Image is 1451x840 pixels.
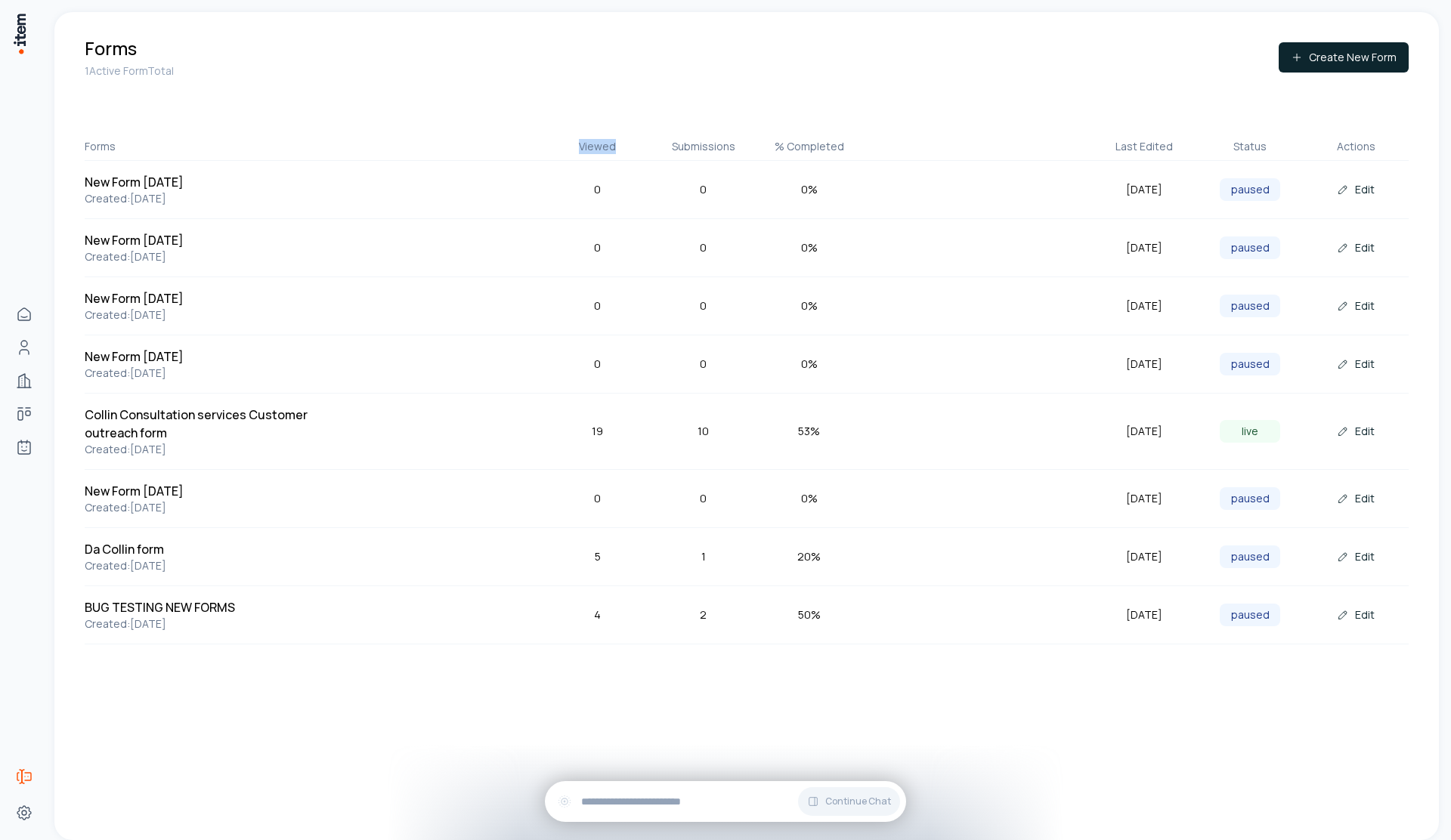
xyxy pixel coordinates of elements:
div: paused [1220,487,1280,510]
div: 1 [651,548,756,565]
div: 0 [651,356,756,372]
p: Created: [DATE] [85,307,315,323]
div: 0 [651,490,756,507]
div: 53 % [756,423,862,440]
div: [DATE] [1091,181,1197,198]
div: paused [1220,295,1280,317]
button: Edit [1325,416,1387,446]
div: [DATE] [1091,490,1197,507]
div: Forms [85,139,315,154]
div: [DATE] [1091,548,1197,565]
button: Edit [1325,349,1387,379]
a: Settings [9,798,39,828]
button: Continue Chat [798,787,900,816]
div: 0 % [756,181,862,198]
p: 1 Active Form Total [85,63,174,79]
a: Agents [9,432,39,462]
button: Edit [1325,291,1387,321]
div: [DATE] [1091,423,1197,440]
div: 0 % [756,239,862,256]
h5: New Form [DATE] [85,347,315,366]
a: Deals [9,399,39,429]
h5: New Form [DATE] [85,289,315,307]
p: Created: [DATE] [85,366,315,381]
div: 20 % [756,548,862,565]
p: Created: [DATE] [85,249,315,264]
button: Edit [1325,542,1387,572]
p: Created: [DATE] [85,616,315,632]
p: Created: [DATE] [85,558,315,573]
div: 0 [651,181,756,198]
a: Companies [9,366,39,396]
button: Edit [1325,233,1387,263]
span: Continue Chat [825,795,891,808]
div: [DATE] [1091,607,1197,623]
h1: Forms [85,36,174,60]
a: Home [9,299,39,329]
button: Create New Form [1279,42,1409,73]
div: Viewed [545,139,651,154]
div: 0 [545,239,651,256]
div: 50 % [756,607,862,623]
div: paused [1220,353,1280,375]
div: 0 [545,356,651,372]
h5: BUG TESTING NEW FORMS [85,598,315,616]
p: Created: [DATE] [85,191,315,206]
div: 10 [651,423,756,440]
div: % Completed [756,139,862,154]
img: Item Brain Logo [12,12,27,55]
h5: Collin Consultation services Customer outreach form [85,406,315,442]
div: Actions [1303,139,1409,154]
button: Edit [1325,174,1387,205]
button: Edit [1325,483,1387,514]
div: 0 [545,298,651,314]
div: Status [1197,139,1303,154]
div: 0 [545,490,651,507]
div: live [1220,420,1280,443]
div: 0 [651,239,756,256]
p: Created: [DATE] [85,442,315,457]
div: 4 [545,607,651,623]
p: Created: [DATE] [85,500,315,515]
div: paused [1220,604,1280,626]
div: Submissions [651,139,756,154]
div: [DATE] [1091,356,1197,372]
div: 0 [651,298,756,314]
a: Forms [9,761,39,792]
div: paused [1220,545,1280,568]
div: [DATE] [1091,239,1197,256]
div: paused [1220,178,1280,201]
div: 0 [545,181,651,198]
a: People [9,332,39,363]
div: 5 [545,548,651,565]
div: Continue Chat [545,781,906,822]
button: Edit [1325,600,1387,630]
div: Last Edited [1091,139,1197,154]
div: 0 % [756,490,862,507]
div: [DATE] [1091,298,1197,314]
h5: Da Collin form [85,540,315,558]
div: 0 % [756,356,862,372]
div: 2 [651,607,756,623]
h5: New Form [DATE] [85,173,315,191]
div: paused [1220,236,1280,259]
div: 19 [545,423,651,440]
h5: New Form [DATE] [85,231,315,249]
div: 0 % [756,298,862,314]
h5: New Form [DATE] [85,482,315,500]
